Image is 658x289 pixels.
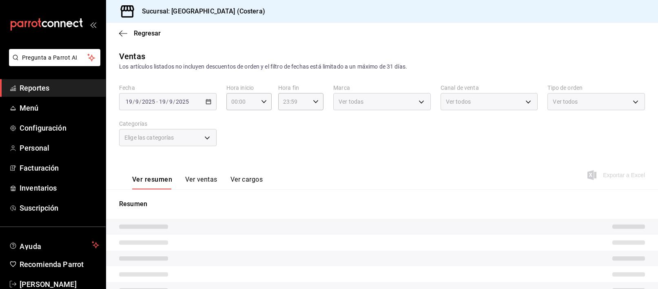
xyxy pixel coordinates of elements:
span: Suscripción [20,202,99,213]
span: Pregunta a Parrot AI [22,53,88,62]
input: ---- [175,98,189,105]
span: Inventarios [20,182,99,193]
input: ---- [142,98,155,105]
span: / [139,98,142,105]
span: / [166,98,168,105]
button: Ver resumen [132,176,172,189]
span: Elige las categorías [124,133,174,142]
span: Ayuda [20,240,89,250]
span: / [133,98,135,105]
h3: Sucursal: [GEOGRAPHIC_DATA] (Costera) [135,7,265,16]
label: Fecha [119,85,217,91]
label: Tipo de orden [547,85,645,91]
a: Pregunta a Parrot AI [6,59,100,68]
span: Configuración [20,122,99,133]
span: - [156,98,158,105]
input: -- [169,98,173,105]
button: Regresar [119,29,161,37]
div: Los artículos listados no incluyen descuentos de orden y el filtro de fechas está limitado a un m... [119,62,645,71]
input: -- [159,98,166,105]
label: Hora inicio [226,85,272,91]
span: Ver todos [446,98,471,106]
p: Resumen [119,199,645,209]
span: Personal [20,142,99,153]
span: Ver todos [553,98,578,106]
button: Ver ventas [185,176,217,189]
button: Ver cargos [230,176,263,189]
span: Recomienda Parrot [20,259,99,270]
span: / [173,98,175,105]
button: open_drawer_menu [90,21,96,28]
label: Canal de venta [441,85,538,91]
input: -- [135,98,139,105]
span: Ver todas [339,98,363,106]
span: Facturación [20,162,99,173]
div: Ventas [119,50,145,62]
span: Regresar [134,29,161,37]
div: navigation tabs [132,176,263,189]
span: Menú [20,102,99,113]
label: Marca [333,85,431,91]
label: Hora fin [278,85,323,91]
span: Reportes [20,82,99,93]
button: Pregunta a Parrot AI [9,49,100,66]
input: -- [125,98,133,105]
label: Categorías [119,121,217,127]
